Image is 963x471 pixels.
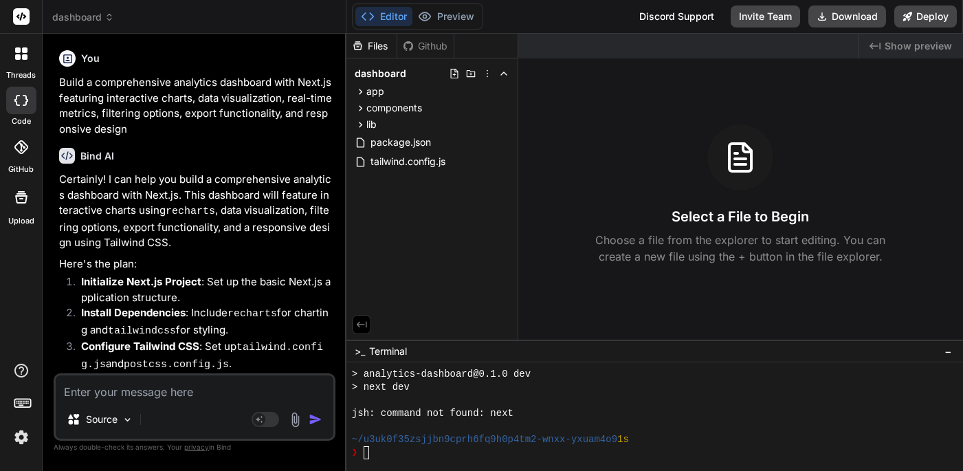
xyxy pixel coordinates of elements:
code: tailwind.config.js [81,342,323,371]
span: app [366,85,384,98]
span: Terminal [369,344,407,358]
span: > analytics-dashboard@0.1.0 dev [352,368,531,381]
h6: You [81,52,100,65]
p: Choose a file from the explorer to start editing. You can create a new file using the + button in... [586,232,894,265]
div: Github [397,39,454,53]
code: tailwindcss [108,325,176,337]
h6: Bind AI [80,149,114,163]
li: : Set up and . [70,339,333,373]
button: − [942,340,955,362]
img: settings [10,426,33,449]
img: Pick Models [122,414,133,426]
span: dashboard [52,10,114,24]
strong: Configure Tailwind CSS [81,340,199,353]
span: jsh: command not found: next [352,407,513,420]
span: Show preview [885,39,952,53]
p: Here's the plan: [59,256,333,272]
strong: Initialize Next.js Project [81,275,201,288]
label: threads [6,69,36,81]
button: Preview [412,7,480,26]
code: recharts [228,308,277,320]
button: Download [808,6,886,28]
li: : Set up the basic Next.js application structure. [70,274,333,305]
label: code [12,116,31,127]
p: Certainly! I can help you build a comprehensive analytics dashboard with Next.js. This dashboard ... [59,172,333,251]
div: Discord Support [631,6,722,28]
code: postcss.config.js [124,359,229,371]
h3: Select a File to Begin [672,207,809,226]
code: recharts [166,206,215,217]
p: Build a comprehensive analytics dashboard with Next.js featuring interactive charts, data visuali... [59,75,333,137]
button: Editor [355,7,412,26]
p: Source [86,413,118,426]
p: Always double-check its answers. Your in Bind [54,441,335,454]
span: ❯ [352,446,357,459]
span: dashboard [355,67,406,80]
li: : Include for charting and for styling. [70,305,333,339]
li: : Add Tailwind directives to . [70,373,333,406]
strong: Install Dependencies [81,306,186,319]
button: Deploy [894,6,957,28]
img: icon [309,413,322,426]
img: attachment [287,412,303,428]
label: GitHub [8,164,34,175]
span: > next dev [352,381,410,394]
label: Upload [8,215,34,227]
span: tailwind.config.js [369,153,447,170]
span: 1s [617,433,629,446]
div: Files [346,39,397,53]
span: lib [366,118,377,131]
span: − [944,344,952,358]
button: Invite Team [731,6,800,28]
span: ~/u3uk0f35zsjjbn9cprh6fq9h0p4tm2-wnxx-yxuam4o9 [352,433,617,446]
span: package.json [369,134,432,151]
span: >_ [355,344,365,358]
span: privacy [184,443,209,451]
span: components [366,101,422,115]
